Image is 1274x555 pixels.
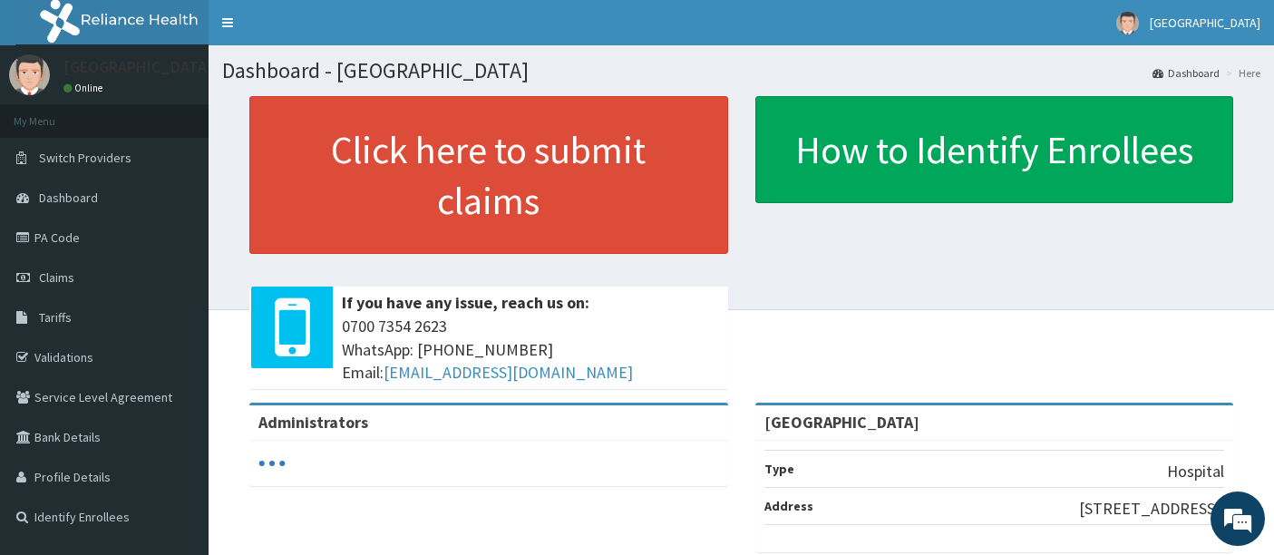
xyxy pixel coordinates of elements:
a: Dashboard [1152,65,1220,81]
p: Hospital [1167,460,1224,483]
span: [GEOGRAPHIC_DATA] [1150,15,1260,31]
a: Online [63,82,107,94]
a: Click here to submit claims [249,96,728,254]
img: User Image [9,54,50,95]
p: [STREET_ADDRESS]. [1079,497,1224,521]
img: User Image [1116,12,1139,34]
span: 0700 7354 2623 WhatsApp: [PHONE_NUMBER] Email: [342,315,719,385]
p: [GEOGRAPHIC_DATA] [63,59,213,75]
b: Administrators [258,412,368,433]
b: Type [764,461,794,477]
b: If you have any issue, reach us on: [342,292,589,313]
span: Claims [39,269,74,286]
a: How to Identify Enrollees [755,96,1234,203]
b: Address [764,498,813,514]
span: Dashboard [39,190,98,206]
a: [EMAIL_ADDRESS][DOMAIN_NAME] [384,362,633,383]
h1: Dashboard - [GEOGRAPHIC_DATA] [222,59,1260,83]
strong: [GEOGRAPHIC_DATA] [764,412,919,433]
li: Here [1221,65,1260,81]
svg: audio-loading [258,450,286,477]
span: Switch Providers [39,150,131,166]
span: Tariffs [39,309,72,326]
